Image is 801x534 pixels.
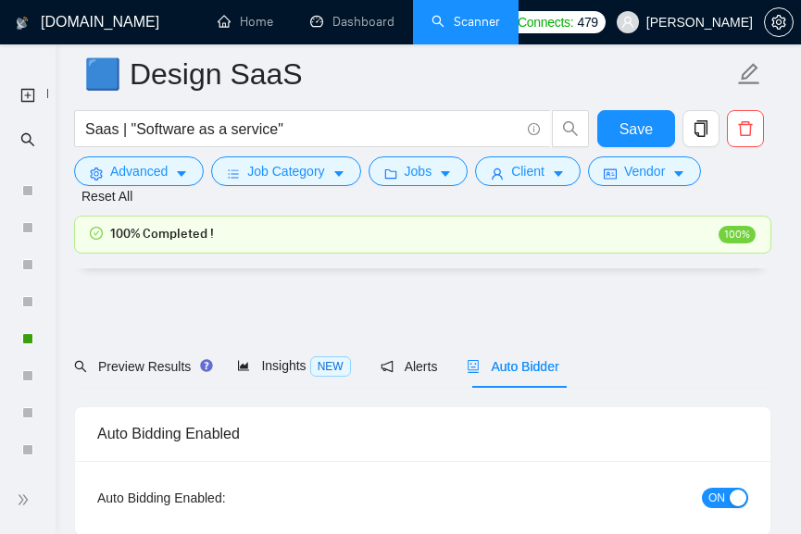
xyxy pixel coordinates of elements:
[552,110,589,147] button: search
[84,51,733,97] input: Scanner name...
[672,167,685,180] span: caret-down
[310,356,351,377] span: NEW
[16,8,29,38] img: logo
[198,357,215,374] div: Tooltip anchor
[467,360,480,373] span: robot
[528,123,540,135] span: info-circle
[381,360,394,373] span: notification
[237,359,250,372] span: area-chart
[588,156,701,186] button: idcardVendorcaret-down
[97,407,748,460] div: Auto Bidding Enabled
[74,156,204,186] button: settingAdvancedcaret-down
[620,118,653,141] span: Save
[110,224,214,244] span: 100% Completed !
[624,161,665,181] span: Vendor
[20,76,35,114] a: New Scanner
[518,12,573,32] span: Connects:
[553,120,588,137] span: search
[475,156,581,186] button: userClientcaret-down
[467,359,558,374] span: Auto Bidder
[110,161,168,181] span: Advanced
[491,167,504,180] span: user
[6,76,48,113] li: New Scanner
[727,110,764,147] button: delete
[604,167,617,180] span: idcard
[310,14,394,30] a: dashboardDashboard
[577,12,597,32] span: 479
[237,358,350,373] span: Insights
[381,359,438,374] span: Alerts
[247,161,324,181] span: Job Category
[597,110,675,147] button: Save
[439,167,452,180] span: caret-down
[90,227,103,240] span: check-circle
[20,120,35,157] span: search
[218,14,273,30] a: homeHome
[74,360,87,373] span: search
[708,488,725,508] span: ON
[97,488,314,508] div: Auto Bidding Enabled:
[719,226,756,243] span: 100%
[81,186,132,206] a: Reset All
[682,110,720,147] button: copy
[384,167,397,180] span: folder
[764,7,794,37] button: setting
[552,167,565,180] span: caret-down
[432,14,500,30] a: searchScanner
[369,156,469,186] button: folderJobscaret-down
[90,167,103,180] span: setting
[621,16,634,29] span: user
[17,491,35,509] span: double-right
[211,156,360,186] button: barsJob Categorycaret-down
[765,15,793,30] span: setting
[74,359,207,374] span: Preview Results
[85,118,519,141] input: Search Freelance Jobs...
[738,471,782,515] iframe: Intercom live chat
[728,120,763,137] span: delete
[764,15,794,30] a: setting
[175,167,188,180] span: caret-down
[227,167,240,180] span: bars
[332,167,345,180] span: caret-down
[683,120,719,137] span: copy
[405,161,432,181] span: Jobs
[511,161,544,181] span: Client
[737,62,761,86] span: edit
